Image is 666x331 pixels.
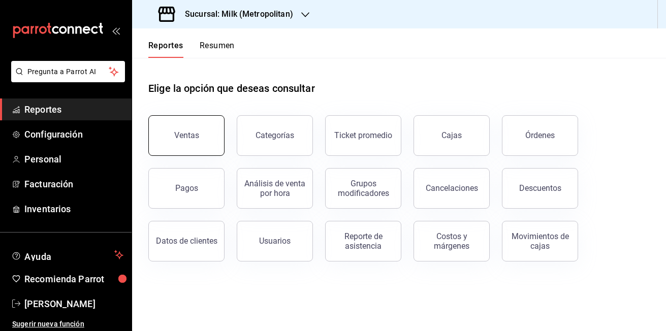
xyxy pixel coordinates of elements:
[441,130,462,140] div: Cajas
[200,41,235,58] button: Resumen
[24,104,61,115] font: Reportes
[502,221,578,261] button: Movimientos de cajas
[325,168,401,209] button: Grupos modificadores
[12,320,84,328] font: Sugerir nueva función
[112,26,120,35] button: open_drawer_menu
[156,236,217,246] div: Datos de clientes
[148,81,315,96] h1: Elige la opción que deseas consultar
[325,115,401,156] button: Ticket promedio
[420,231,483,251] div: Costos y márgenes
[24,129,83,140] font: Configuración
[237,115,313,156] button: Categorías
[256,130,294,140] div: Categorías
[259,236,291,246] div: Usuarios
[148,41,235,58] div: Pestañas de navegación
[414,221,490,261] button: Costos y márgenes
[148,115,225,156] button: Ventas
[11,61,125,82] button: Pregunta a Parrot AI
[243,179,306,198] div: Análisis de venta por hora
[525,130,555,140] div: Órdenes
[237,221,313,261] button: Usuarios
[426,183,478,193] div: Cancelaciones
[177,8,293,20] h3: Sucursal: Milk (Metropolitan)
[332,231,395,251] div: Reporte de asistencia
[7,74,125,84] a: Pregunta a Parrot AI
[148,41,183,51] font: Reportes
[24,204,71,214] font: Inventarios
[24,299,96,309] font: [PERSON_NAME]
[24,274,104,284] font: Recomienda Parrot
[502,168,578,209] button: Descuentos
[174,130,199,140] div: Ventas
[509,231,572,251] div: Movimientos de cajas
[148,168,225,209] button: Pagos
[24,249,110,261] span: Ayuda
[332,179,395,198] div: Grupos modificadores
[519,183,561,193] div: Descuentos
[502,115,578,156] button: Órdenes
[325,221,401,261] button: Reporte de asistencia
[24,154,61,164] font: Personal
[148,221,225,261] button: Datos de clientes
[414,115,490,156] button: Cajas
[27,67,109,77] span: Pregunta a Parrot AI
[414,168,490,209] button: Cancelaciones
[237,168,313,209] button: Análisis de venta por hora
[175,183,198,193] div: Pagos
[24,179,73,189] font: Facturación
[334,130,392,140] div: Ticket promedio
